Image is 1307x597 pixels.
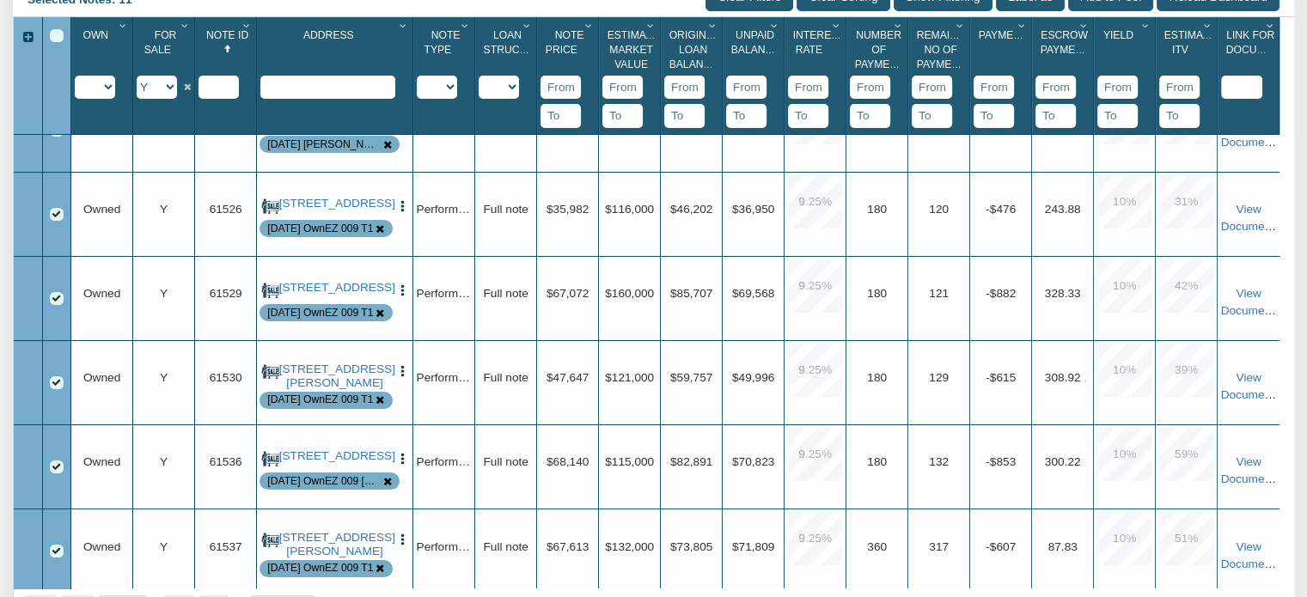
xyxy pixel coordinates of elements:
[602,23,660,76] div: Estimated Market Value Sort None
[1159,23,1217,128] div: Sort None
[789,512,842,565] div: 9.25
[929,287,949,300] span: 121
[547,371,589,384] span: $47,647
[850,23,907,76] div: Number Of Payments Sort None
[664,23,722,76] div: Original Loan Balance Sort None
[82,29,108,41] span: Own
[1160,91,1213,144] div: 68.0
[1103,29,1133,41] span: Yield
[483,203,528,216] span: Full note
[731,29,780,56] span: Unpaid Balance
[267,137,381,152] div: Note is contained in the pool 8-21-25 Mixon 001 T1
[1164,29,1224,56] span: Estimated Itv
[1045,371,1081,384] span: 308.92
[605,371,654,384] span: $121,000
[867,287,887,300] span: 180
[395,362,410,380] button: Press to open the note menu
[1045,455,1081,468] span: 300.22
[986,371,1016,384] span: -$615
[210,287,242,300] span: 61529
[850,23,907,128] div: Sort None
[1098,512,1151,565] div: 10.0
[788,76,828,100] input: From
[483,455,528,468] span: Full note
[789,259,842,313] div: 9.25
[670,455,712,468] span: $82,891
[210,371,242,384] span: 61530
[137,23,194,99] div: Sort None
[855,29,911,71] span: Number Of Payments
[198,23,256,76] div: Note Id Sort Ascending
[1097,23,1155,128] div: Sort None
[1220,119,1280,149] a: View Documents
[83,371,120,384] span: Owned
[395,531,410,548] button: Press to open the note menu
[788,23,846,128] div: Sort None
[705,17,721,34] div: Column Menu
[670,371,712,384] span: $59,757
[416,539,473,552] span: Performing
[137,23,194,76] div: For Sale Sort None
[670,539,712,552] span: $73,805
[974,23,1031,76] div: Payment(P&I) Sort None
[850,76,890,100] input: From
[602,76,643,100] input: From
[210,455,242,468] span: 61536
[267,561,373,576] div: Note is contained in the pool 8-26-25 OwnEZ 009 T1
[952,17,968,34] div: Column Menu
[867,203,887,216] span: 180
[160,539,168,552] span: Y
[261,531,279,549] img: for_sale.png
[670,287,712,300] span: $85,707
[75,23,132,76] div: Own Sort None
[1220,287,1280,317] a: View Documents
[267,306,373,320] div: Note is contained in the pool 8-14-25 OwnEZ 009 T1
[75,23,132,99] div: Sort None
[917,29,976,71] span: Remaining No Of Payments
[664,76,705,100] input: From
[457,17,473,34] div: Column Menu
[50,460,64,474] div: Row 6, Row Selection Checkbox
[416,203,473,216] span: Performing
[788,104,828,128] input: To
[261,281,279,299] img: for_sale.png
[1159,23,1217,76] div: Estimated Itv Sort None
[416,371,473,384] span: Performing
[395,449,410,466] button: Press to open the note menu
[974,104,1014,128] input: To
[395,364,410,379] img: cell-menu.png
[267,222,373,236] div: Note is contained in the pool 8-26-25 OwnEZ 009 T1
[279,531,391,559] a: 2051 Perkins Avenue, Indianapolis, IN, 46203
[206,29,248,41] span: Note Id
[1076,17,1092,34] div: Column Menu
[912,76,952,100] input: From
[267,393,373,407] div: Note is contained in the pool 8-26-25 OwnEZ 009 T1
[14,29,41,46] div: Expand All
[261,449,279,467] img: for_sale.png
[144,29,177,56] span: For Sale
[279,362,391,391] a: 3526 East Morris Street, Indianapolis, IN, 46203
[1097,23,1155,76] div: Yield Sort None
[974,23,1031,128] div: Sort None
[766,17,783,34] div: Column Menu
[912,23,969,76] div: Remaining No Of Payments Sort None
[1035,76,1076,100] input: From
[726,104,766,128] input: To
[416,287,473,300] span: Performing
[726,23,784,76] div: Unpaid Balance Sort None
[1220,539,1280,570] a: View Documents
[198,23,256,99] div: Sort Ascending
[261,197,279,215] img: for_sale.png
[541,104,581,128] input: To
[890,17,907,34] div: Column Menu
[1035,23,1093,76] div: Escrow Payment Sort None
[1098,428,1151,481] div: 10.0
[1200,17,1216,34] div: Column Menu
[260,23,412,76] div: Address Sort None
[484,29,548,56] span: Loan Structure
[1014,17,1030,34] div: Column Menu
[929,539,949,552] span: 317
[789,175,842,228] div: 9.25
[793,29,845,56] span: Interest Rate
[160,203,168,216] span: Y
